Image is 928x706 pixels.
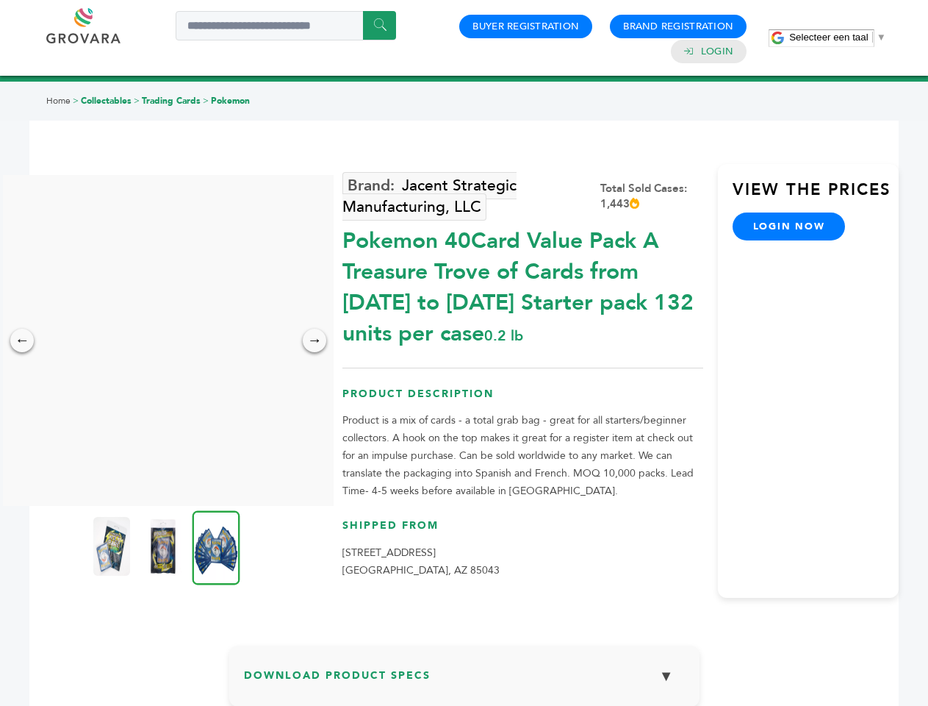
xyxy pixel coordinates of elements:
[244,660,685,703] h3: Download Product Specs
[211,95,250,107] a: Pokemon
[81,95,132,107] a: Collectables
[134,95,140,107] span: >
[472,20,579,33] a: Buyer Registration
[145,517,181,576] img: Pokemon 40-Card Value Pack – A Treasure Trove of Cards from 1996 to 2024 - Starter pack! 132 unit...
[342,172,517,221] a: Jacent Strategic Manufacturing, LLC
[203,95,209,107] span: >
[10,329,34,352] div: ←
[877,32,886,43] span: ▼
[73,95,79,107] span: >
[303,329,326,352] div: →
[342,218,703,349] div: Pokemon 40Card Value Pack A Treasure Trove of Cards from [DATE] to [DATE] Starter pack 132 units ...
[701,45,733,58] a: Login
[342,544,703,580] p: [STREET_ADDRESS] [GEOGRAPHIC_DATA], AZ 85043
[600,181,703,212] div: Total Sold Cases: 1,443
[342,518,703,544] h3: Shipped From
[93,517,130,576] img: Pokemon 40-Card Value Pack – A Treasure Trove of Cards from 1996 to 2024 - Starter pack! 132 unit...
[733,179,899,213] h3: View the Prices
[733,213,846,240] a: login now
[193,510,240,585] img: Pokemon 40-Card Value Pack – A Treasure Trove of Cards from 1996 to 2024 - Starter pack! 132 unit...
[176,11,396,40] input: Search a product or brand...
[623,20,733,33] a: Brand Registration
[342,387,703,413] h3: Product Description
[342,412,703,500] p: Product is a mix of cards - a total grab bag - great for all starters/beginner collectors. A hook...
[484,326,523,346] span: 0.2 lb
[648,660,685,692] button: ▼
[142,95,201,107] a: Trading Cards
[789,32,886,43] a: Selecteer een taal​
[789,32,868,43] span: Selecteer een taal
[46,95,71,107] a: Home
